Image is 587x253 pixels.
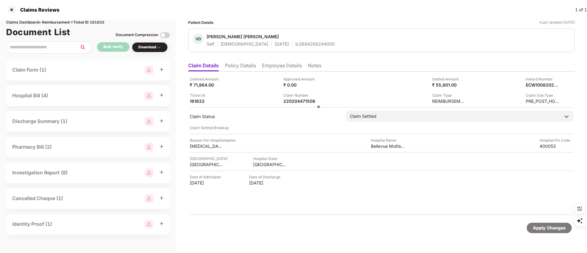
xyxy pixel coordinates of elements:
div: ₹ 55,801.00 [432,82,466,88]
div: Reason For Hospitalisation [190,137,236,143]
span: plus [159,119,164,123]
img: svg+xml;base64,PHN2ZyBpZD0iR3JvdXBfMjg4MTMiIGRhdGEtbmFtZT0iR3JvdXAgMjg4MTMiIHhtbG5zPSJodHRwOi8vd3... [145,66,153,74]
span: plus [159,67,164,72]
div: Claim Settled Breakup [190,125,573,131]
div: Claims Dashboard > Reimbursement > Ticket ID 161633 [6,20,170,25]
div: Hospital Name [371,137,405,143]
div: [GEOGRAPHIC_DATA] [253,162,287,167]
div: Settled Amount [432,76,466,82]
div: Self [207,41,214,47]
div: Investigation Report (8) [12,169,68,177]
div: ₹ 71,864.00 [190,82,223,88]
div: Hospital State [253,156,287,162]
div: Ticket Id [190,92,223,98]
div: IL0894288294000 [295,41,335,47]
span: plus [159,221,164,226]
img: svg+xml;base64,PHN2ZyBpZD0iVG9nZ2xlLTMyeDMyIiB4bWxucz0iaHR0cDovL3d3dy53My5vcmcvMjAwMC9zdmciIHdpZH... [160,30,170,40]
div: PRE_POST_HOSPITALIZATION_REIMBURSEMENT [526,98,559,104]
li: Claim Details [188,62,219,71]
div: [PERSON_NAME] [PERSON_NAME] [207,34,279,39]
div: Pharmacy Bill (2) [12,143,52,151]
div: *Last Updated [DATE] [539,20,575,25]
span: plus [159,196,164,200]
button: search [79,41,92,54]
span: plus [159,170,164,174]
img: svg+xml;base64,PHN2ZyBpZD0iR3JvdXBfMjg4MTMiIGRhdGEtbmFtZT0iR3JvdXAgMjg4MTMiIHhtbG5zPSJodHRwOi8vd3... [145,117,153,126]
div: Claim Number [283,92,317,98]
img: svg+xml;base64,PHN2ZyBpZD0iR3JvdXBfMjg4MTMiIGRhdGEtbmFtZT0iR3JvdXAgMjg4MTMiIHhtbG5zPSJodHRwOi8vd3... [145,143,153,151]
div: [DATE] [190,180,223,186]
div: Bulk Verify [103,44,123,50]
div: [DEMOGRAPHIC_DATA] [221,41,268,47]
img: svg+xml;base64,PHN2ZyBpZD0iRHJvcGRvd24tMzJ4MzIiIHhtbG5zPSJodHRwOi8vd3d3LnczLm9yZy8yMDAwL3N2ZyIgd2... [156,45,161,50]
div: [DATE] [275,41,289,47]
div: ₹ 0.00 [283,82,317,88]
li: Notes [308,62,321,71]
div: Hospital Pin Code [540,137,573,143]
div: Approved Amount [283,76,317,82]
div: Hospital Bill (4) [12,92,48,99]
div: Claim Settled [350,113,376,120]
div: Patient Details [188,20,214,25]
img: downArrowIcon [563,113,570,120]
div: Date of Admission [190,174,223,180]
div: Claim Type [432,92,466,98]
div: Apply Changes [533,225,566,231]
div: Download [138,44,161,50]
div: [DATE] [249,180,283,186]
div: Claim Status [190,113,340,119]
div: Date of Discharge [249,174,283,180]
li: Employee Details [262,62,302,71]
div: Discharge Summary (1) [12,117,67,125]
div: Document Compression [116,32,158,38]
div: 161633 [190,98,223,104]
div: [GEOGRAPHIC_DATA] [190,162,223,167]
span: search [79,45,92,50]
div: [GEOGRAPHIC_DATA] [190,156,227,162]
div: Bellevue Multispeciality Hospital [371,143,405,149]
li: Policy Details [225,62,256,71]
div: [MEDICAL_DATA] [190,143,223,149]
div: 220204471508 [283,98,317,104]
div: Identity Proof (1) [12,220,52,228]
h1: Document List [6,25,70,39]
div: Claim Form (1) [12,66,46,74]
div: 1 of 1 [575,6,587,13]
img: svg+xml;base64,PHN2ZyBpZD0iR3JvdXBfMjg4MTMiIGRhdGEtbmFtZT0iR3JvdXAgMjg4MTMiIHhtbG5zPSJodHRwOi8vd3... [145,194,153,203]
span: plus [159,93,164,97]
span: plus [159,144,164,149]
div: Inward Number [526,76,559,82]
img: svg+xml;base64,PHN2ZyBpZD0iR3JvdXBfMjg4MTMiIGRhdGEtbmFtZT0iR3JvdXAgMjg4MTMiIHhtbG5zPSJodHRwOi8vd3... [145,169,153,177]
div: 400053 [540,143,573,149]
div: REIMBURSEMENT [432,98,466,104]
div: Cancelled Cheque (1) [12,195,63,202]
img: svg+xml;base64,PHN2ZyBpZD0iR3JvdXBfMjg4MTMiIGRhdGEtbmFtZT0iR3JvdXAgMjg4MTMiIHhtbG5zPSJodHRwOi8vd3... [145,91,153,100]
div: Claimed Amount [190,76,223,82]
div: Claims Reviews [17,7,59,13]
img: svg+xml;base64,PHN2ZyBpZD0iR3JvdXBfMjg4MTMiIGRhdGEtbmFtZT0iR3JvdXAgMjg4MTMiIHhtbG5zPSJodHRwOi8vd3... [145,220,153,229]
div: Claim Sub Type [526,92,559,98]
div: ECW10082025000000281 [526,82,559,88]
div: VD [193,34,204,44]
